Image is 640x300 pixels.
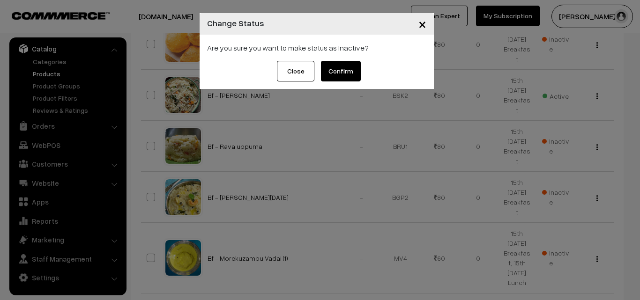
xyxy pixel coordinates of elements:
div: Are you sure you want to make status as Inactive? [207,42,426,53]
span: × [418,15,426,32]
button: Close [411,9,434,38]
h4: Change Status [207,17,264,29]
button: Close [277,61,314,81]
button: Confirm [321,61,361,81]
